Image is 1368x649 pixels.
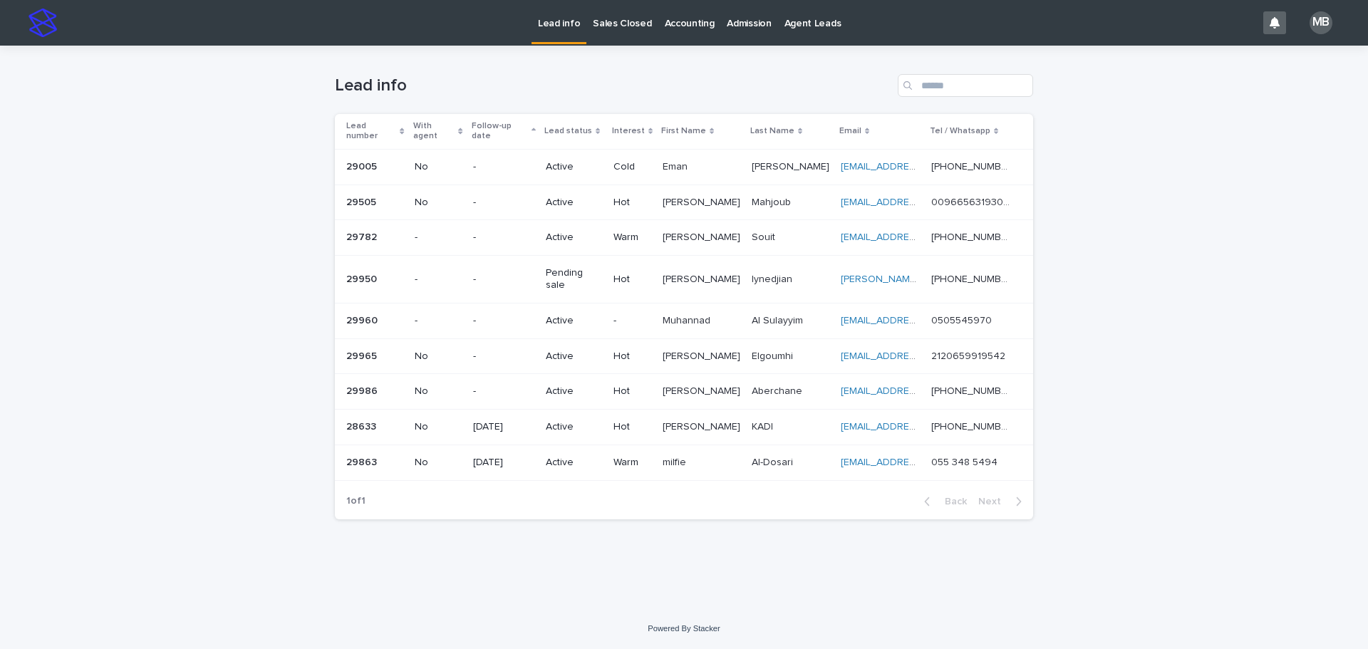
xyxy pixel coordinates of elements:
[473,421,535,433] p: [DATE]
[546,457,601,469] p: Active
[28,9,57,37] img: stacker-logo-s-only.png
[841,457,1002,467] a: [EMAIL_ADDRESS][DOMAIN_NAME]
[930,123,990,139] p: Tel / Whatsapp
[750,123,794,139] p: Last Name
[931,383,1013,398] p: [PHONE_NUMBER]
[752,194,794,209] p: Mahjoub
[415,457,462,469] p: No
[898,74,1033,97] input: Search
[335,303,1033,338] tr: 2996029960 --Active-MuhannadMuhannad Al SulayyimAl Sulayyim [EMAIL_ADDRESS][DOMAIN_NAME] 05055459...
[546,161,601,173] p: Active
[613,232,651,244] p: Warm
[335,445,1033,480] tr: 2986329863 No[DATE]ActiveWarmmilfiemilfie Al-DosariAl-Dosari [EMAIL_ADDRESS][DOMAIN_NAME] ‭055 34...
[841,422,1002,432] a: [EMAIL_ADDRESS][DOMAIN_NAME]
[663,271,743,286] p: [PERSON_NAME]
[413,118,455,145] p: With agent
[473,232,535,244] p: -
[415,274,462,286] p: -
[346,118,396,145] p: Lead number
[346,229,380,244] p: 29782
[415,232,462,244] p: -
[613,315,651,327] p: -
[546,351,601,363] p: Active
[931,229,1013,244] p: [PHONE_NUMBER]
[931,454,1000,469] p: ‭055 348 5494‬
[663,312,713,327] p: Muhannad
[346,271,380,286] p: 29950
[546,232,601,244] p: Active
[663,158,690,173] p: Eman
[613,351,651,363] p: Hot
[335,338,1033,374] tr: 2996529965 No-ActiveHot[PERSON_NAME][PERSON_NAME] ElgoumhiElgoumhi [EMAIL_ADDRESS][DOMAIN_NAME] 2...
[752,418,776,433] p: KADI
[841,316,1002,326] a: [EMAIL_ADDRESS][DOMAIN_NAME]
[335,374,1033,410] tr: 2998629986 No-ActiveHot[PERSON_NAME][PERSON_NAME] AberchaneAberchane [EMAIL_ADDRESS][DOMAIN_NAME]...
[415,421,462,433] p: No
[841,351,1002,361] a: [EMAIL_ADDRESS][DOMAIN_NAME]
[973,495,1033,508] button: Next
[841,162,1079,172] a: [EMAIL_ADDRESS][PERSON_NAME][DOMAIN_NAME]
[335,256,1033,303] tr: 2995029950 --Pending saleHot[PERSON_NAME][PERSON_NAME] IynedjianIynedjian [PERSON_NAME][EMAIL_ADD...
[663,229,743,244] p: [PERSON_NAME]
[752,348,796,363] p: Elgoumhi
[841,232,1002,242] a: [EMAIL_ADDRESS][DOMAIN_NAME]
[1310,11,1332,34] div: MB
[648,624,720,633] a: Powered By Stacker
[415,197,462,209] p: No
[663,194,743,209] p: [PERSON_NAME]
[613,197,651,209] p: Hot
[415,385,462,398] p: No
[931,271,1013,286] p: [PHONE_NUMBER]
[841,386,1002,396] a: [EMAIL_ADDRESS][DOMAIN_NAME]
[335,220,1033,256] tr: 2978229782 --ActiveWarm[PERSON_NAME][PERSON_NAME] SouitSouit [EMAIL_ADDRESS][DOMAIN_NAME] [PHONE_...
[663,454,689,469] p: milfie
[913,495,973,508] button: Back
[612,123,645,139] p: Interest
[472,118,528,145] p: Follow-up date
[473,315,535,327] p: -
[473,385,535,398] p: -
[613,385,651,398] p: Hot
[544,123,592,139] p: Lead status
[752,383,805,398] p: Aberchane
[346,383,380,398] p: 29986
[473,351,535,363] p: -
[415,161,462,173] p: No
[335,484,377,519] p: 1 of 1
[661,123,706,139] p: First Name
[473,457,535,469] p: [DATE]
[346,418,379,433] p: 28633
[346,312,380,327] p: 29960
[346,348,380,363] p: 29965
[546,421,601,433] p: Active
[663,383,743,398] p: [PERSON_NAME]
[473,161,535,173] p: -
[335,149,1033,185] tr: 2900529005 No-ActiveColdEmanEman [PERSON_NAME][PERSON_NAME] [EMAIL_ADDRESS][PERSON_NAME][DOMAIN_N...
[839,123,861,139] p: Email
[931,418,1013,433] p: [PHONE_NUMBER]
[613,274,651,286] p: Hot
[931,194,1013,209] p: 00966563193063
[346,454,380,469] p: 29863
[346,158,380,173] p: 29005
[752,454,796,469] p: Al-Dosari
[752,312,806,327] p: Al Sulayyim
[346,194,379,209] p: 29505
[335,76,892,96] h1: Lead info
[613,457,651,469] p: Warm
[335,185,1033,220] tr: 2950529505 No-ActiveHot[PERSON_NAME][PERSON_NAME] MahjoubMahjoub [EMAIL_ADDRESS][DOMAIN_NAME] 009...
[415,351,462,363] p: No
[931,312,995,327] p: 0505545970
[473,197,535,209] p: -
[841,197,1002,207] a: [EMAIL_ADDRESS][DOMAIN_NAME]
[335,410,1033,445] tr: 2863328633 No[DATE]ActiveHot[PERSON_NAME][PERSON_NAME] KADIKADI [EMAIL_ADDRESS][DOMAIN_NAME] [PHO...
[931,348,1008,363] p: 2120659919542
[546,315,601,327] p: Active
[415,315,462,327] p: -
[841,274,1157,284] a: [PERSON_NAME][EMAIL_ADDRESS][PERSON_NAME][DOMAIN_NAME]
[752,271,795,286] p: Iynedjian
[613,421,651,433] p: Hot
[931,158,1013,173] p: [PHONE_NUMBER]
[546,267,601,291] p: Pending sale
